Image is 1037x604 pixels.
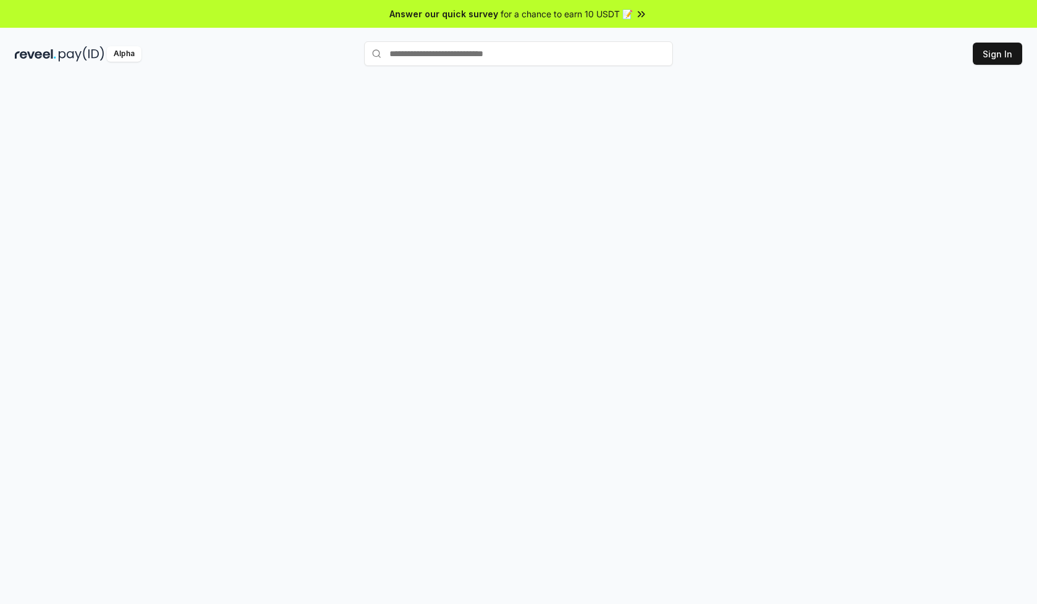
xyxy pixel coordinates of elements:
[15,46,56,62] img: reveel_dark
[59,46,104,62] img: pay_id
[107,46,141,62] div: Alpha
[973,43,1022,65] button: Sign In
[389,7,498,20] span: Answer our quick survey
[501,7,633,20] span: for a chance to earn 10 USDT 📝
